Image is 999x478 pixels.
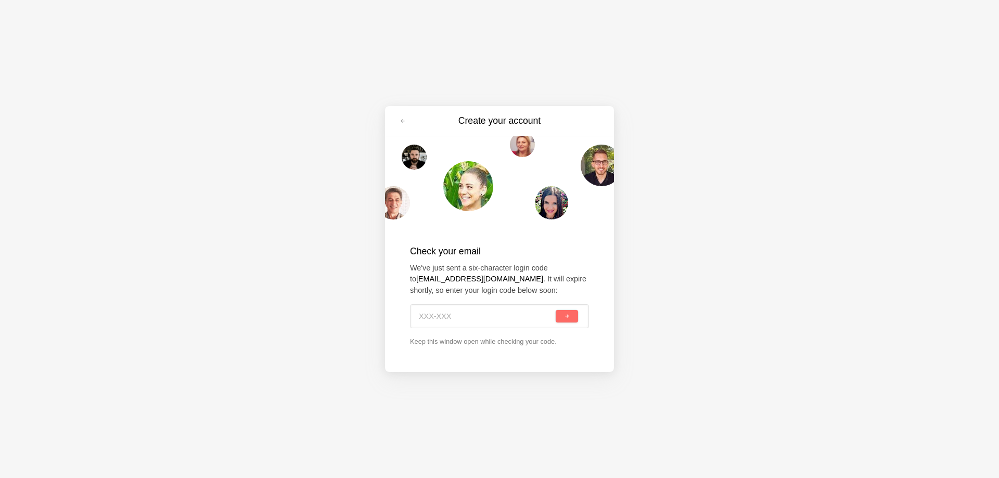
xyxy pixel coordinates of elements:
[410,244,589,258] h2: Check your email
[419,305,554,328] input: XXX-XXX
[410,337,589,346] p: Keep this window open while checking your code.
[416,275,543,283] strong: [EMAIL_ADDRESS][DOMAIN_NAME]
[412,114,587,127] h3: Create your account
[410,263,589,296] p: We've just sent a six-character login code to . It will expire shortly, so enter your login code ...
